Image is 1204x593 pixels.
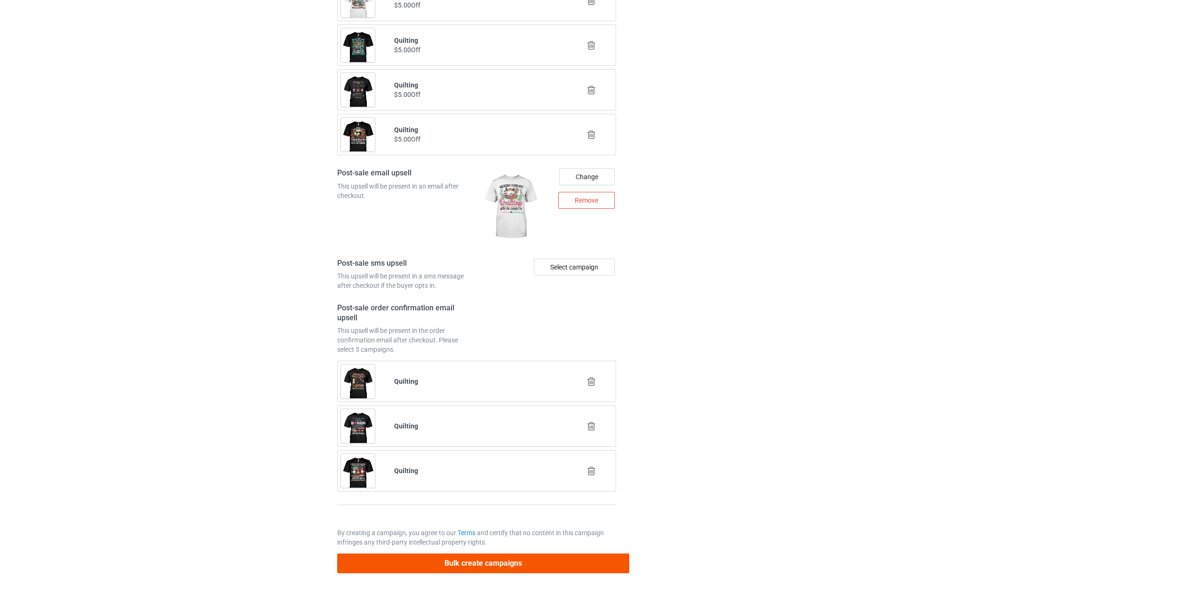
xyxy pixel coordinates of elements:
[480,168,541,245] img: regular.jpg
[337,553,630,573] button: Bulk create campaigns
[394,90,559,99] div: $5.00 Off
[394,134,559,144] div: $5.00 Off
[337,182,474,200] div: This upsell will be present in an email after checkout.
[394,81,418,89] b: Quilting
[337,303,474,323] h4: Post-sale order confirmation email upsell
[337,168,474,178] h4: Post-sale email upsell
[458,529,475,537] a: Terms
[337,259,474,269] h4: Post-sale sms upsell
[394,37,418,44] b: Quilting
[394,0,559,10] div: $5.00 Off
[337,326,474,354] div: This upsell will be present in the order confirmation email after checkout. Please select 3 campa...
[394,378,418,385] b: Quilting
[337,271,474,290] div: This upsell will be present in a sms message after checkout if the buyer opts in.
[394,45,559,55] div: $5.00 Off
[558,192,615,209] div: Remove
[394,422,418,430] b: Quilting
[394,467,418,474] b: Quilting
[559,168,615,185] div: Change
[394,126,418,134] b: Quilting
[337,528,617,547] p: By creating a campaign, you agree to our and certify that no content in this campaign infringes a...
[534,259,615,276] div: Select campaign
